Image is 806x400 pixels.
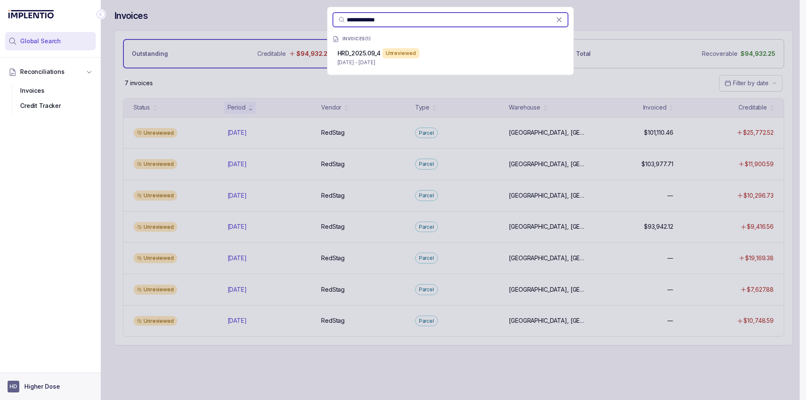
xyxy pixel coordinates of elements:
[12,83,89,98] div: Invoices
[5,63,96,81] button: Reconciliations
[24,382,60,391] p: Higher Dose
[382,48,419,58] div: Unreviewed
[343,37,371,42] p: INVOICES ( 1 )
[20,37,61,45] span: Global Search
[12,98,89,113] div: Credit Tracker
[96,9,106,19] div: Collapse Icon
[8,381,93,392] button: User initialsHigher Dose
[20,68,65,76] span: Reconciliations
[338,58,563,67] p: [DATE] - [DATE]
[8,381,19,392] span: User initials
[338,50,381,57] span: HRD_2025.09_4
[5,81,96,115] div: Reconciliations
